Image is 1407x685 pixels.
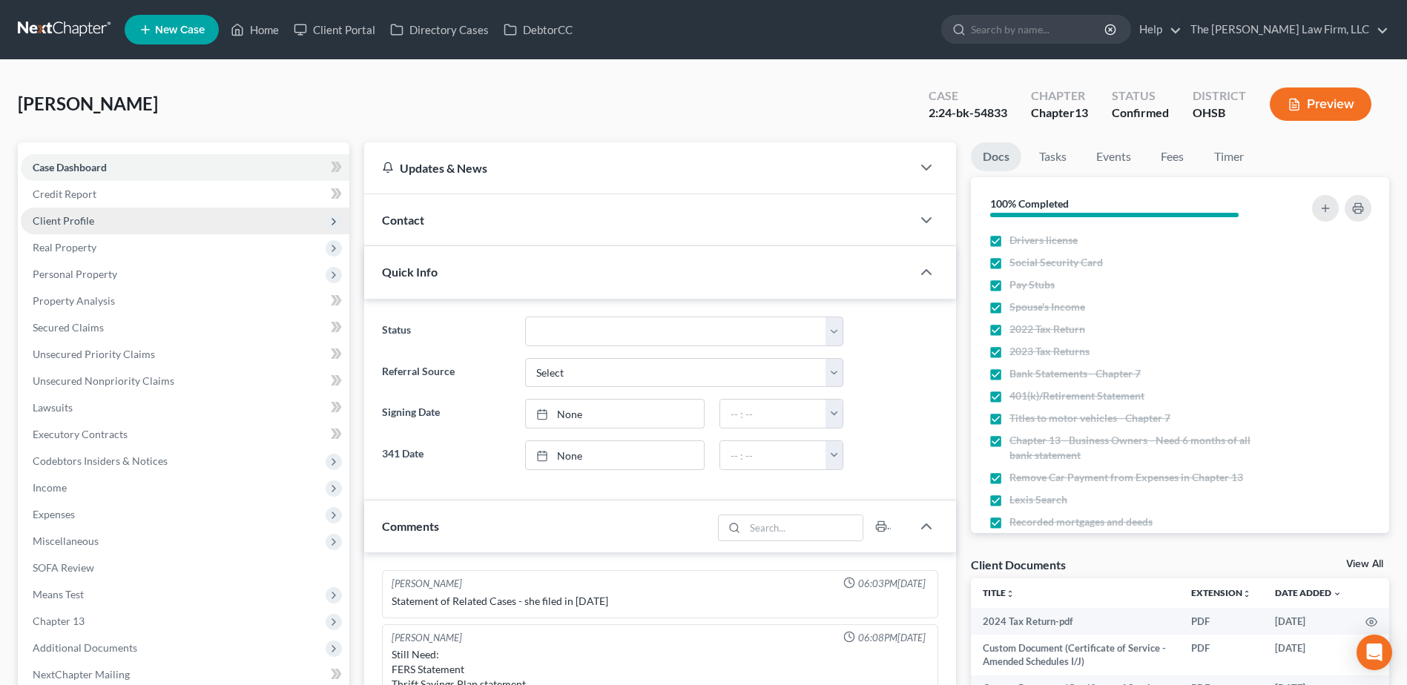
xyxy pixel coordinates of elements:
span: Recorded mortgages and deeds [1009,514,1153,529]
span: Property Analysis [33,294,115,307]
td: [DATE] [1263,635,1354,675]
div: Chapter [1031,105,1088,122]
i: unfold_more [1006,589,1015,598]
a: Date Added expand_more [1275,587,1342,598]
a: DebtorCC [496,16,580,43]
a: Events [1084,142,1143,171]
i: expand_more [1333,589,1342,598]
div: Status [1112,87,1169,105]
a: Unsecured Nonpriority Claims [21,368,349,394]
a: Docs [971,142,1021,171]
input: Search... [745,515,863,540]
span: Titles to motor vehicles - Chapter 7 [1009,411,1170,426]
a: View All [1346,559,1383,569]
span: Spouse's Income [1009,300,1085,314]
span: Social Security Card [1009,255,1103,270]
button: Preview [1270,87,1371,121]
div: Statement of Related Cases - she filed in [DATE] [392,594,929,609]
div: Case [929,87,1007,105]
span: 06:08PM[DATE] [858,631,926,645]
a: Case Dashboard [21,154,349,181]
a: Extensionunfold_more [1191,587,1251,598]
td: PDF [1179,608,1263,635]
div: Confirmed [1112,105,1169,122]
td: Custom Document (Certificate of Service - Amended Schedules I/J) [971,635,1179,675]
span: Chapter 13 [33,615,85,627]
a: None [526,441,704,469]
td: [DATE] [1263,608,1354,635]
a: Client Portal [286,16,383,43]
span: Lexis Search [1009,492,1067,507]
span: Executory Contracts [33,428,128,440]
span: Expenses [33,508,75,520]
td: 2024 Tax Return-pdf [971,608,1179,635]
span: Contact [382,213,424,227]
label: 341 Date [375,440,517,470]
a: Secured Claims [21,314,349,341]
span: Secured Claims [33,321,104,334]
div: [PERSON_NAME] [392,577,462,591]
span: NextChapter Mailing [33,668,130,681]
span: Credit Report [33,188,96,200]
a: Property Analysis [21,288,349,314]
a: SOFA Review [21,555,349,581]
a: Timer [1202,142,1256,171]
a: Home [223,16,286,43]
span: Drivers license [1009,233,1078,248]
strong: 100% Completed [990,197,1069,210]
span: New Case [155,24,205,36]
label: Status [375,317,517,346]
span: Real Property [33,241,96,254]
div: [PERSON_NAME] [392,631,462,645]
div: Updates & News [382,160,894,176]
span: Income [33,481,67,494]
span: Codebtors Insiders & Notices [33,454,168,467]
span: 06:03PM[DATE] [858,577,926,591]
input: -- : -- [720,441,826,469]
span: Means Test [33,588,84,600]
span: Client Profile [33,214,94,227]
a: Help [1132,16,1182,43]
div: OHSB [1193,105,1246,122]
span: Additional Documents [33,641,137,654]
div: Open Intercom Messenger [1357,635,1392,670]
div: Client Documents [971,557,1066,572]
input: Search by name... [971,16,1107,43]
span: Bank Statements - Chapter 7 [1009,366,1141,381]
label: Signing Date [375,399,517,428]
a: Fees [1149,142,1196,171]
span: SOFA Review [33,561,94,574]
span: Unsecured Nonpriority Claims [33,374,174,387]
a: Directory Cases [383,16,496,43]
div: District [1193,87,1246,105]
span: Personal Property [33,268,117,280]
div: Chapter [1031,87,1088,105]
input: -- : -- [720,400,826,428]
a: None [526,400,704,428]
label: Referral Source [375,358,517,388]
a: Lawsuits [21,394,349,421]
span: 13 [1075,105,1088,119]
a: Executory Contracts [21,421,349,448]
span: Unsecured Priority Claims [33,348,155,360]
a: Unsecured Priority Claims [21,341,349,368]
span: Quick Info [382,265,438,279]
td: PDF [1179,635,1263,675]
span: Chapter 13 - Business Owners - Need 6 months of all bank statement [1009,433,1272,463]
span: 401(k)/Retirement Statement [1009,388,1144,403]
a: The [PERSON_NAME] Law Firm, LLC [1183,16,1388,43]
span: Pay Stubs [1009,277,1055,292]
i: unfold_more [1242,589,1251,598]
span: Comments [382,519,439,533]
span: [PERSON_NAME] [18,93,158,114]
span: Case Dashboard [33,161,107,173]
div: 2:24-bk-54833 [929,105,1007,122]
span: 2023 Tax Returns [1009,344,1090,359]
a: Credit Report [21,181,349,208]
span: Lawsuits [33,401,73,414]
span: Miscellaneous [33,535,99,547]
span: Remove Car Payment from Expenses in Chapter 13 [1009,470,1243,485]
span: 2022 Tax Return [1009,322,1085,337]
a: Titleunfold_more [983,587,1015,598]
a: Tasks [1027,142,1078,171]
